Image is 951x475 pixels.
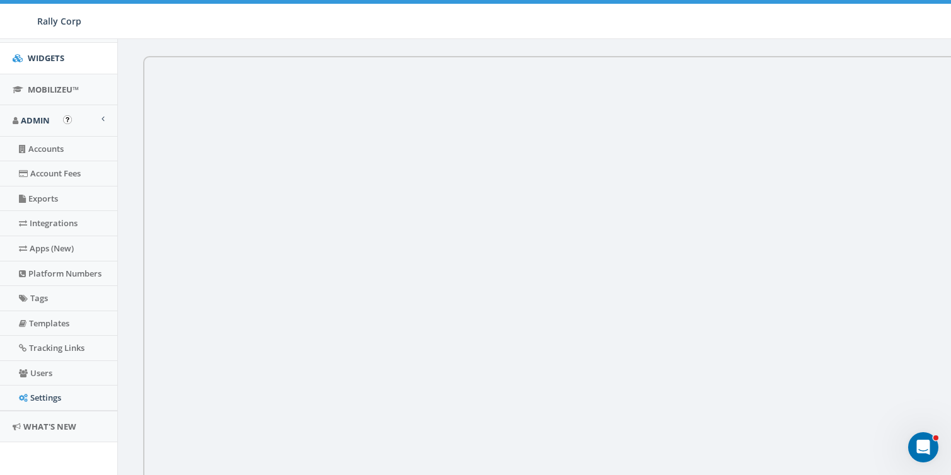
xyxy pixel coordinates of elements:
[908,432,938,462] iframe: Intercom live chat
[37,15,81,27] span: Rally Corp
[28,84,79,95] span: MobilizeU™
[23,421,76,432] span: What's New
[28,52,64,64] span: Widgets
[21,115,50,126] span: Admin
